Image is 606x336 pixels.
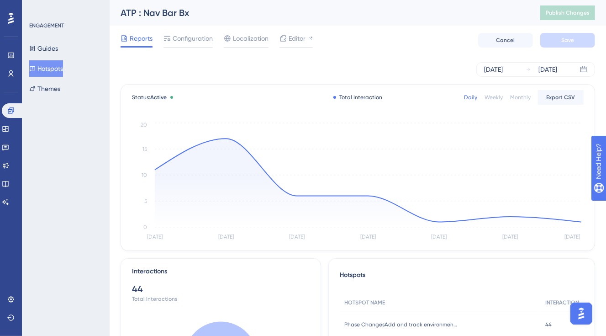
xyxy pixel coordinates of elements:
span: Reports [130,33,153,44]
span: Active [150,94,167,101]
tspan: [DATE] [360,234,376,240]
tspan: [DATE] [289,234,305,240]
div: ENGAGEMENT [29,22,64,29]
button: Export CSV [538,90,584,105]
button: Publish Changes [540,5,595,20]
button: Guides [29,40,58,57]
span: Configuration [173,33,213,44]
tspan: 5 [144,198,147,204]
tspan: 10 [142,172,147,178]
span: Save [561,37,574,44]
div: [DATE] [484,64,503,75]
tspan: [DATE] [432,234,447,240]
div: Interactions [132,266,167,277]
div: [DATE] [538,64,557,75]
span: INTERACTION [545,299,579,306]
span: Status: [132,94,167,101]
tspan: [DATE] [564,234,580,240]
div: ATP : Nav Bar Bx [121,6,517,19]
span: HOTSPOT NAME [344,299,385,306]
span: Publish Changes [546,9,590,16]
tspan: [DATE] [502,234,518,240]
tspan: [DATE] [218,234,234,240]
tspan: 15 [142,146,147,152]
span: 44 [545,321,552,328]
div: Monthly [510,94,531,101]
span: Hotspots [340,270,365,286]
div: Total Interaction [333,94,383,101]
button: Themes [29,80,60,97]
button: Hotspots [29,60,63,77]
span: Editor [289,33,306,44]
tspan: 20 [141,122,147,128]
div: 44 [132,283,310,295]
button: Cancel [478,33,533,48]
span: Phase ChangesAdd and track environmental changes to patient's life that can affect Treatment Plan... [344,321,458,328]
span: Need Help? [21,2,57,13]
span: Cancel [496,37,515,44]
tspan: [DATE] [147,234,163,240]
iframe: UserGuiding AI Assistant Launcher [568,300,595,327]
div: Daily [464,94,477,101]
span: Export CSV [547,94,575,101]
span: Localization [233,33,269,44]
div: Weekly [485,94,503,101]
tspan: 0 [143,224,147,230]
button: Save [540,33,595,48]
